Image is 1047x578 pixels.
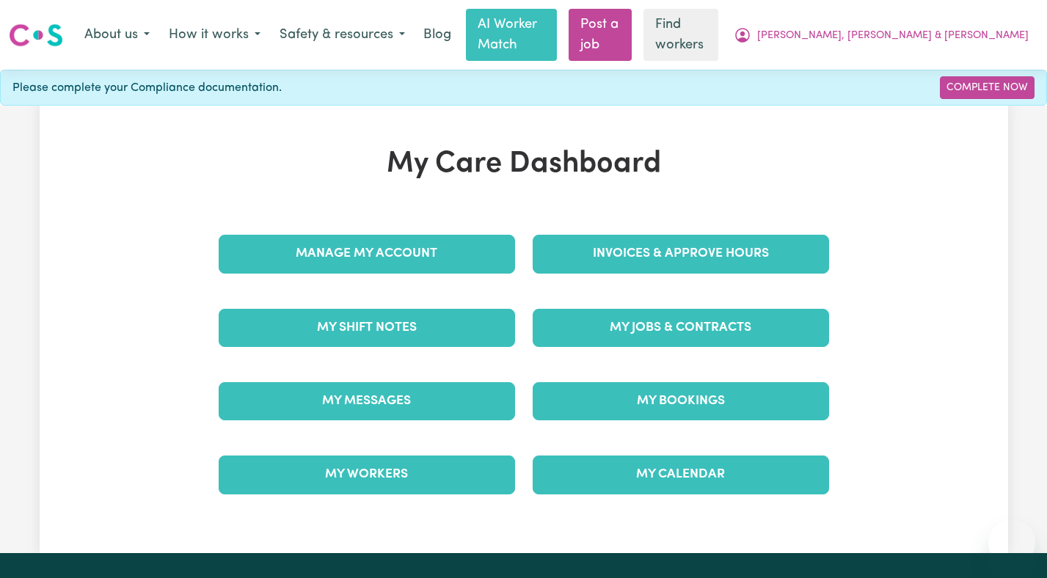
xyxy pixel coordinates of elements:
a: My Calendar [533,456,829,494]
button: How it works [159,20,270,51]
img: Careseekers logo [9,22,63,48]
a: Careseekers logo [9,18,63,52]
a: My Workers [219,456,515,494]
a: Find workers [643,9,718,61]
span: [PERSON_NAME], [PERSON_NAME] & [PERSON_NAME] [757,28,1029,44]
a: AI Worker Match [466,9,557,61]
h1: My Care Dashboard [210,147,838,182]
a: Invoices & Approve Hours [533,235,829,273]
a: My Messages [219,382,515,420]
a: Complete Now [940,76,1035,99]
span: Please complete your Compliance documentation. [12,79,282,97]
a: My Jobs & Contracts [533,309,829,347]
iframe: Button to launch messaging window [988,519,1035,566]
a: Manage My Account [219,235,515,273]
a: Post a job [569,9,632,61]
button: About us [75,20,159,51]
a: Blog [415,19,460,51]
a: My Bookings [533,382,829,420]
a: My Shift Notes [219,309,515,347]
button: My Account [724,20,1038,51]
button: Safety & resources [270,20,415,51]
